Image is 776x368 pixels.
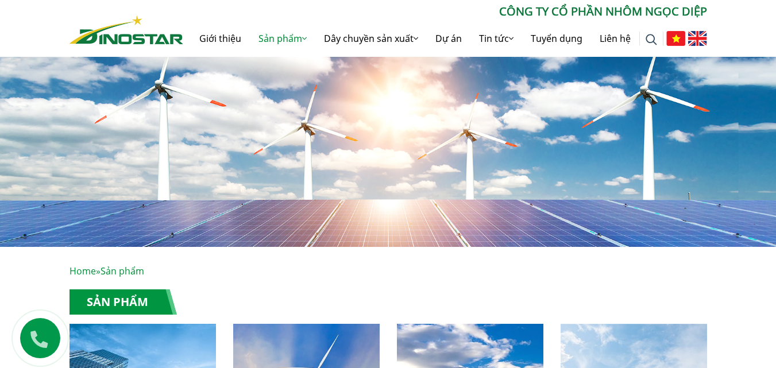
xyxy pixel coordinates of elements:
a: Tuyển dụng [522,20,591,57]
p: CÔNG TY CỔ PHẦN NHÔM NGỌC DIỆP [183,3,707,20]
a: Dự án [427,20,470,57]
a: Dây chuyền sản xuất [315,20,427,57]
h1: Sản phẩm [70,289,177,315]
span: Sản phẩm [101,265,144,277]
a: Liên hệ [591,20,639,57]
img: English [688,31,707,46]
a: Giới thiệu [191,20,250,57]
img: Nhôm Dinostar [70,16,183,44]
a: Home [70,265,96,277]
img: search [646,34,657,45]
a: Sản phẩm [250,20,315,57]
a: Tin tức [470,20,522,57]
span: » [70,265,144,277]
img: Tiếng Việt [666,31,685,46]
